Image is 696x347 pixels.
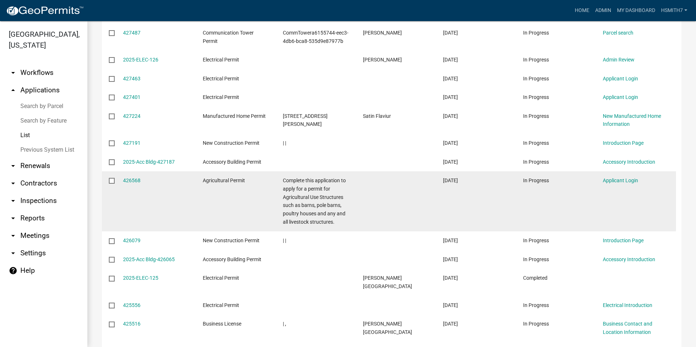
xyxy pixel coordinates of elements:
span: | | [283,140,286,146]
span: Electrical Permit [203,57,239,63]
a: 427463 [123,76,141,81]
span: In Progress [523,76,549,81]
span: 05/28/2025 [443,140,458,146]
a: My Dashboard [614,4,658,17]
a: Admin Review [603,57,634,63]
span: Electrical Permit [203,76,239,81]
i: help [9,266,17,275]
a: Applicant Login [603,94,638,100]
a: Electrical Introduction [603,302,652,308]
a: 2025-Acc Bldg-427187 [123,159,175,165]
span: 05/23/2025 [443,275,458,281]
span: New Construction Permit [203,140,260,146]
a: Home [572,4,592,17]
span: In Progress [523,238,549,243]
i: arrow_drop_down [9,161,17,170]
span: | | [283,238,286,243]
span: In Progress [523,302,549,308]
span: 05/28/2025 [443,30,458,36]
span: 05/23/2025 [443,302,458,308]
a: 2025-ELEC-126 [123,57,158,63]
span: In Progress [523,113,549,119]
span: Electrical Permit [203,94,239,100]
span: Manufactured Home Permit [203,113,266,119]
a: New Manufactured Home Information [603,113,661,127]
span: | , [283,321,286,327]
span: In Progress [523,159,549,165]
span: Completed [523,275,547,281]
span: Accessory Building Permit [203,256,261,262]
span: 05/28/2025 [443,159,458,165]
span: 675 W Taylor Rd [283,113,328,127]
a: 427191 [123,140,141,146]
span: Communication Tower Permit [203,30,254,44]
span: 05/27/2025 [443,178,458,183]
a: Introduction Page [603,140,644,146]
span: In Progress [523,94,549,100]
i: arrow_drop_down [9,196,17,205]
i: arrow_drop_up [9,86,17,95]
i: arrow_drop_down [9,214,17,223]
a: hsmith7 [658,4,690,17]
a: 2025-Acc Bldg-426065 [123,256,175,262]
span: In Progress [523,57,549,63]
span: Complete this application to apply for a permit for Agricultural Use Structures such as barns, po... [283,178,346,225]
span: Agricultural Permit [203,178,245,183]
span: New Construction Permit [203,238,260,243]
span: CommTowera6155744-eec3-4db6-bca8-535d9e87977b [283,30,348,44]
a: 427224 [123,113,141,119]
span: Charles W Borders [363,321,412,335]
span: In Progress [523,178,549,183]
a: Business Contact and Location Information [603,321,652,335]
span: 05/28/2025 [443,94,458,100]
span: Electrical Permit [203,302,239,308]
i: arrow_drop_down [9,68,17,77]
span: 05/23/2025 [443,321,458,327]
a: 427401 [123,94,141,100]
a: Accessory Introduction [603,256,655,262]
span: 05/28/2025 [443,57,458,63]
span: Accessory Building Permit [203,159,261,165]
a: Accessory Introduction [603,159,655,165]
span: Electrical Permit [203,275,239,281]
i: arrow_drop_down [9,179,17,188]
span: Business License [203,321,241,327]
a: 2025-ELEC-125 [123,275,158,281]
span: In Progress [523,140,549,146]
span: In Progress [523,256,549,262]
span: Charles W Borders [363,275,412,289]
span: Vladimir Kozhanov [363,57,402,63]
a: Applicant Login [603,76,638,81]
a: 425516 [123,321,141,327]
a: 425556 [123,302,141,308]
span: 05/28/2025 [443,76,458,81]
a: 426079 [123,238,141,243]
a: 427487 [123,30,141,36]
span: Satin Flaviur [363,113,391,119]
a: Parcel search [603,30,633,36]
span: In Progress [523,321,549,327]
a: 426568 [123,178,141,183]
a: Admin [592,4,614,17]
span: 05/25/2025 [443,256,458,262]
a: Applicant Login [603,178,638,183]
a: Introduction Page [603,238,644,243]
span: 05/28/2025 [443,113,458,119]
i: arrow_drop_down [9,231,17,240]
i: arrow_drop_down [9,249,17,258]
span: In Progress [523,30,549,36]
span: Vladimir Kozhanov [363,30,402,36]
span: 05/25/2025 [443,238,458,243]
